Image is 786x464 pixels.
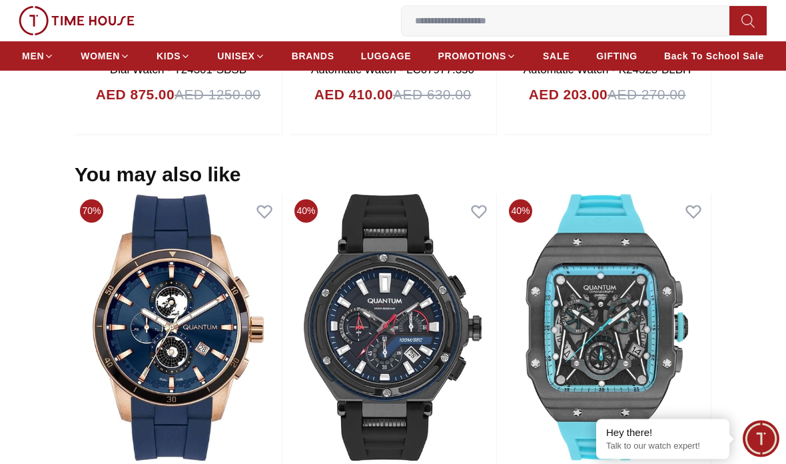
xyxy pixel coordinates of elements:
[157,44,191,68] a: KIDS
[596,49,637,63] span: GIFTING
[175,85,260,106] span: AED 1250.00
[361,44,412,68] a: LUGGAGE
[314,85,393,106] h4: AED 410.00
[606,426,719,439] div: Hey there!
[22,44,54,68] a: MEN
[664,44,764,68] a: Back To School Sale
[75,163,241,187] h2: You may also like
[19,6,135,35] img: ...
[81,49,120,63] span: WOMEN
[543,44,570,68] a: SALE
[438,49,506,63] span: PROMOTIONS
[529,85,607,106] h4: AED 203.00
[543,49,570,63] span: SALE
[217,49,254,63] span: UNISEX
[393,85,471,106] span: AED 630.00
[509,200,532,223] span: 40%
[294,200,318,223] span: 40%
[289,195,496,461] img: Quantum Men's Chronograph Dark Blue Dial Watch - HNG1010.391
[157,49,181,63] span: KIDS
[217,44,264,68] a: UNISEX
[606,441,719,452] p: Talk to our watch expert!
[75,195,282,461] img: Quantum Men's Black Dial Multi Function Watch - ADG991.668
[607,85,685,106] span: AED 270.00
[292,49,334,63] span: BRANDS
[22,49,44,63] span: MEN
[504,195,711,461] img: QUANTUM Men's Chronograph Black Dial Watch - HNG1080.050
[292,44,334,68] a: BRANDS
[664,49,764,63] span: Back To School Sale
[743,421,779,457] div: Chat Widget
[596,44,637,68] a: GIFTING
[96,85,175,106] h4: AED 875.00
[438,44,516,68] a: PROMOTIONS
[361,49,412,63] span: LUGGAGE
[81,44,130,68] a: WOMEN
[80,200,103,223] span: 70%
